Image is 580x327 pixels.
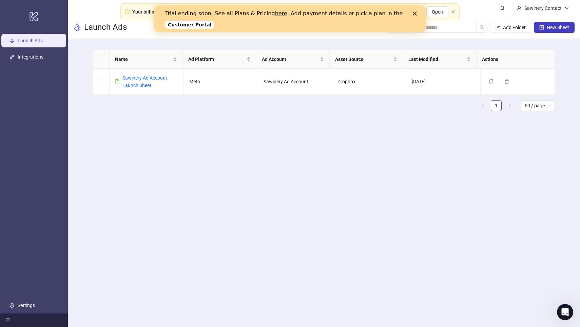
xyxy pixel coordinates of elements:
span: Add Folder [503,25,526,30]
span: plus-square [539,25,544,30]
td: [DATE] [406,69,481,95]
span: user [517,6,522,10]
span: delete [504,79,509,84]
div: Close [258,6,265,10]
li: Next Page [504,100,515,111]
div: Page Size [521,100,555,111]
a: Launch Ads [18,38,43,43]
iframe: Intercom live chat banner [154,5,426,32]
span: New Sheet [547,25,569,30]
th: Actions [477,50,550,69]
th: Name [110,50,183,69]
span: bell [500,5,505,10]
td: Dropbox [332,69,406,95]
span: Asset Source [335,56,392,63]
div: Your billing address is incomplete. Please complete it to continue. [132,8,275,16]
button: left [477,100,488,111]
span: menu-fold [5,318,10,323]
span: Ad Account [262,56,318,63]
a: Integrations [18,54,43,60]
a: Settings [18,303,35,308]
a: 1 [491,101,501,111]
span: copy [489,79,494,84]
li: 1 [491,100,502,111]
th: Ad Account [256,50,330,69]
span: Name [115,56,172,63]
span: down [564,6,569,10]
span: folder-add [496,25,500,30]
button: Add Folder [490,22,531,33]
th: Last Modified [403,50,476,69]
h3: Launch Ads [84,22,127,33]
button: right [504,100,515,111]
td: Meta [184,69,258,95]
span: Open [432,9,443,15]
span: 50 / page [525,101,551,111]
button: close [451,10,455,14]
a: Sawinery Ad Account Launch Sheet [122,75,167,88]
div: Sawinery Contact [522,4,564,12]
iframe: Intercom live chat [557,304,573,320]
li: Previous Page [477,100,488,111]
span: Last Modified [408,56,465,63]
span: left [481,103,485,107]
span: right [508,103,512,107]
span: exclamation-circle [125,9,130,14]
span: Ad Platform [188,56,245,63]
span: rocket [73,23,81,31]
button: New Sheet [534,22,575,33]
span: search [480,25,484,30]
th: Asset Source [330,50,403,69]
td: Sawinery Ad Account [258,69,332,95]
button: Open [426,6,448,17]
span: file [115,79,120,84]
th: Ad Platform [183,50,256,69]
